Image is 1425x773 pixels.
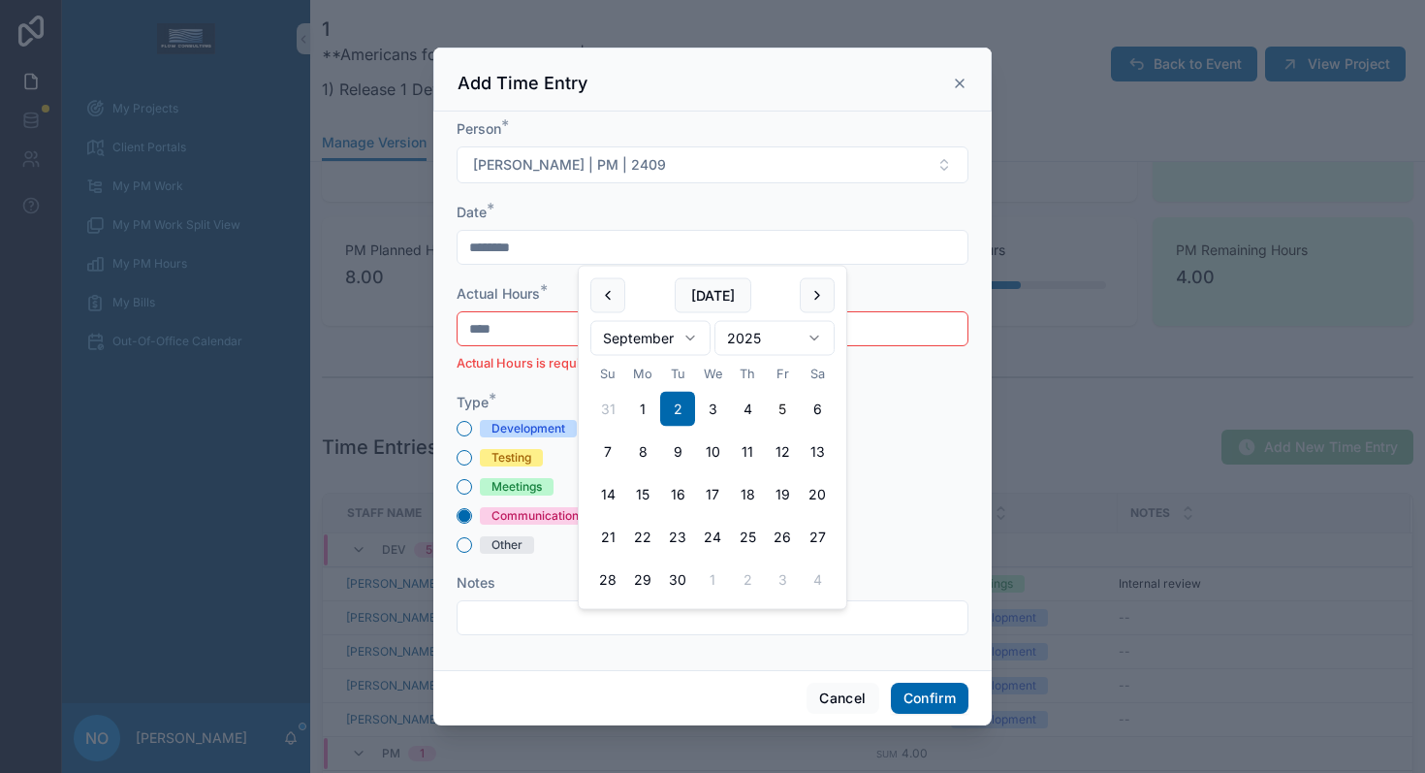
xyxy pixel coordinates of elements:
[695,477,730,512] button: Wednesday, September 17th, 2025
[660,364,695,384] th: Tuesday
[457,204,487,220] span: Date
[800,563,835,597] button: Saturday, October 4th, 2025
[491,449,531,467] div: Testing
[660,563,695,597] button: Tuesday, September 30th, 2025
[765,520,800,555] button: Friday, September 26th, 2025
[730,392,765,427] button: Thursday, September 4th, 2025
[891,683,968,714] button: Confirm
[590,364,835,597] table: September 2025
[491,420,565,437] div: Development
[695,364,730,384] th: Wednesday
[765,477,800,512] button: Friday, September 19th, 2025
[695,392,730,427] button: Wednesday, September 3rd, 2025
[491,478,542,496] div: Meetings
[695,563,730,597] button: Wednesday, October 1st, 2025
[457,285,540,302] span: Actual Hours
[590,364,625,384] th: Sunday
[457,394,489,410] span: Type
[660,477,695,512] button: Tuesday, September 16th, 2025
[765,392,800,427] button: Today, Friday, September 5th, 2025
[625,477,660,512] button: Monday, September 15th, 2025
[765,435,800,469] button: Friday, September 12th, 2025
[730,563,765,597] button: Thursday, October 2nd, 2025
[590,520,625,555] button: Sunday, September 21st, 2025
[675,278,751,313] button: [DATE]
[457,574,495,591] span: Notes
[800,435,835,469] button: Saturday, September 13th, 2025
[625,392,660,427] button: Monday, September 1st, 2025
[660,392,695,427] button: Tuesday, September 2nd, 2025, selected
[473,155,666,175] span: [PERSON_NAME] | PM | 2409
[765,563,800,597] button: Friday, October 3rd, 2025
[800,364,835,384] th: Saturday
[458,72,587,95] h3: Add Time Entry
[765,364,800,384] th: Friday
[457,120,501,137] span: Person
[695,435,730,469] button: Wednesday, September 10th, 2025
[491,536,522,554] div: Other
[625,364,660,384] th: Monday
[590,392,625,427] button: Sunday, August 31st, 2025
[730,520,765,555] button: Thursday, September 25th, 2025
[590,435,625,469] button: Sunday, September 7th, 2025
[457,146,968,183] button: Select Button
[800,520,835,555] button: Saturday, September 27th, 2025
[491,507,579,525] div: Communication
[730,477,765,512] button: Thursday, September 18th, 2025
[625,435,660,469] button: Monday, September 8th, 2025
[800,477,835,512] button: Saturday, September 20th, 2025
[695,520,730,555] button: Wednesday, September 24th, 2025
[590,477,625,512] button: Sunday, September 14th, 2025
[807,683,878,714] button: Cancel
[457,354,968,373] p: Actual Hours is required
[625,520,660,555] button: Monday, September 22nd, 2025
[660,435,695,469] button: Tuesday, September 9th, 2025
[660,520,695,555] button: Tuesday, September 23rd, 2025
[730,435,765,469] button: Thursday, September 11th, 2025
[590,563,625,597] button: Sunday, September 28th, 2025
[730,364,765,384] th: Thursday
[625,563,660,597] button: Monday, September 29th, 2025
[800,392,835,427] button: Saturday, September 6th, 2025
